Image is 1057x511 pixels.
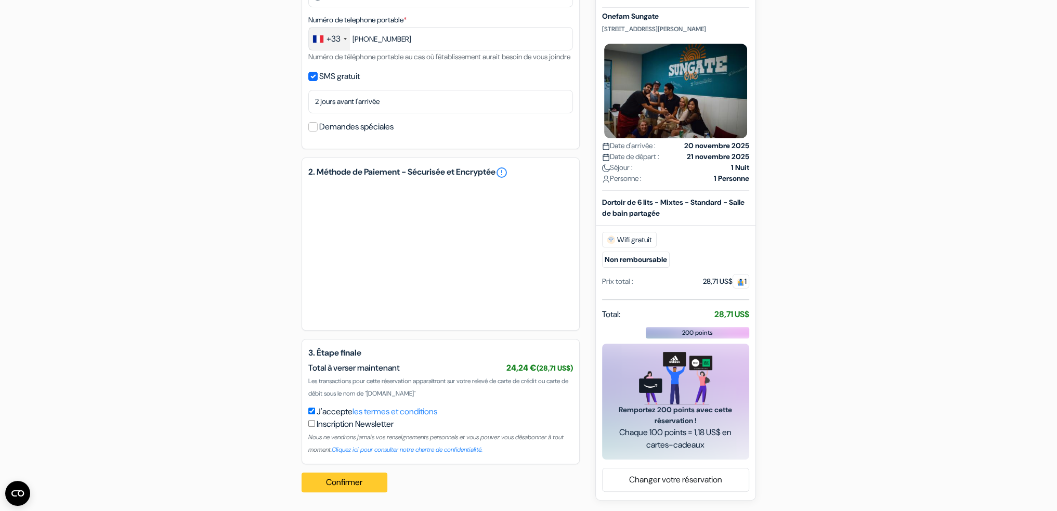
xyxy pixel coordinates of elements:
h5: 2. Méthode de Paiement - Sécurisée et Encryptée [308,166,573,179]
img: guest.svg [737,279,745,286]
img: gift_card_hero_new.png [639,352,712,405]
img: moon.svg [602,165,610,173]
a: les termes et conditions [353,406,437,417]
b: Dortoir de 6 lits - Mixtes - Standard - Salle de bain partagée [602,198,745,218]
span: Total à verser maintenant [308,362,400,373]
span: Date d'arrivée : [602,141,656,152]
label: Demandes spéciales [319,120,394,134]
span: Date de départ : [602,152,659,163]
img: free_wifi.svg [607,236,615,244]
strong: 20 novembre 2025 [684,141,749,152]
label: Numéro de telephone portable [308,15,407,25]
label: J'accepte [317,405,437,418]
a: error_outline [495,166,508,179]
span: Remportez 200 points avec cette réservation ! [615,404,737,426]
a: Changer votre réservation [603,470,749,490]
span: Les transactions pour cette réservation apparaîtront sur votre relevé de carte de crédit ou carte... [308,377,568,398]
span: Séjour : [602,163,633,174]
iframe: Cadre de saisie sécurisé pour le paiement [319,193,563,311]
button: Ouvrir le widget CMP [5,481,30,506]
div: 28,71 US$ [703,277,749,287]
input: 6 12 34 56 78 [308,27,573,50]
small: (28,71 US$) [537,363,573,373]
span: 200 points [682,329,713,338]
span: 24,24 € [506,362,573,373]
h5: 3. Étape finale [308,348,573,358]
span: Personne : [602,174,642,185]
p: [STREET_ADDRESS][PERSON_NAME] [602,25,749,33]
small: Numéro de téléphone portable au cas où l'établissement aurait besoin de vous joindre [308,52,570,61]
small: Non remboursable [602,252,670,268]
span: Total: [602,309,620,321]
div: Prix total : [602,277,633,287]
strong: 21 novembre 2025 [687,152,749,163]
span: Chaque 100 points = 1,18 US$ en cartes-cadeaux [615,426,737,451]
img: calendar.svg [602,143,610,151]
div: France: +33 [309,28,350,50]
label: Inscription Newsletter [317,418,394,430]
label: SMS gratuit [319,69,360,84]
button: Confirmer [302,473,388,492]
strong: 1 Personne [714,174,749,185]
div: +33 [327,33,341,45]
a: Cliquez ici pour consulter notre chartre de confidentialité. [332,446,482,454]
strong: 1 Nuit [731,163,749,174]
span: 1 [733,274,749,289]
small: Nous ne vendrons jamais vos renseignements personnels et vous pouvez vous désabonner à tout moment. [308,433,564,454]
img: user_icon.svg [602,176,610,184]
h5: Onefam Sungate [602,12,749,21]
span: Wifi gratuit [602,232,657,248]
img: calendar.svg [602,154,610,162]
strong: 28,71 US$ [714,309,749,320]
